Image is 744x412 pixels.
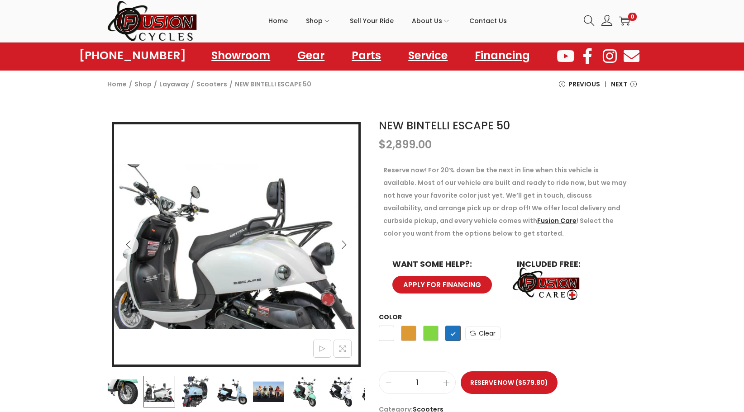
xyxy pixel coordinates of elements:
p: Reserve now! For 20% down be the next in line when this vehicle is available. Most of our vehicle... [383,164,632,240]
label: Color [379,313,402,322]
img: Product image [253,376,284,407]
a: Next [611,78,637,97]
span: About Us [412,9,442,32]
nav: Menu [202,45,539,66]
span: / [129,78,132,90]
a: Gear [288,45,334,66]
span: / [154,78,157,90]
a: Home [268,0,288,41]
input: Product quantity [379,376,455,389]
a: APPLY FOR FINANCING [392,276,492,294]
span: Contact Us [469,9,507,32]
a: [PHONE_NUMBER] [79,49,186,62]
img: Product image [289,376,320,407]
a: Financing [466,45,539,66]
a: Previous [559,78,600,97]
a: Parts [343,45,390,66]
a: Shop [306,0,332,41]
button: Previous [119,235,138,255]
a: Shop [134,80,152,89]
a: Layaway [159,80,189,89]
h6: INCLUDED FREE: [517,260,623,268]
bdi: 2,899.00 [379,137,432,152]
span: Previous [568,78,600,90]
button: Reserve Now ($579.80) [461,371,558,394]
a: Home [107,80,127,89]
h6: WANT SOME HELP?: [392,260,499,268]
span: / [191,78,194,90]
a: About Us [412,0,451,41]
span: Home [268,9,288,32]
a: Service [399,45,457,66]
a: Showroom [202,45,279,66]
img: Product image [361,376,393,407]
nav: Primary navigation [198,0,577,41]
span: $ [379,137,386,152]
img: Product image [107,376,139,407]
img: Product image [143,376,175,407]
img: Product image [180,376,211,407]
a: Clear [465,327,501,340]
img: Product image [114,124,358,369]
a: 0 [619,15,630,26]
img: Product image [325,376,357,407]
a: Sell Your Ride [350,0,394,41]
span: APPLY FOR FINANCING [403,281,481,288]
span: Sell Your Ride [350,9,394,32]
img: Product image [216,376,248,407]
a: Fusion Care [537,216,577,225]
a: Scooters [196,80,227,89]
button: Next [334,235,354,255]
span: NEW BINTELLI ESCAPE 50 [235,78,311,90]
span: Next [611,78,627,90]
span: Shop [306,9,323,32]
span: / [229,78,233,90]
a: Contact Us [469,0,507,41]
